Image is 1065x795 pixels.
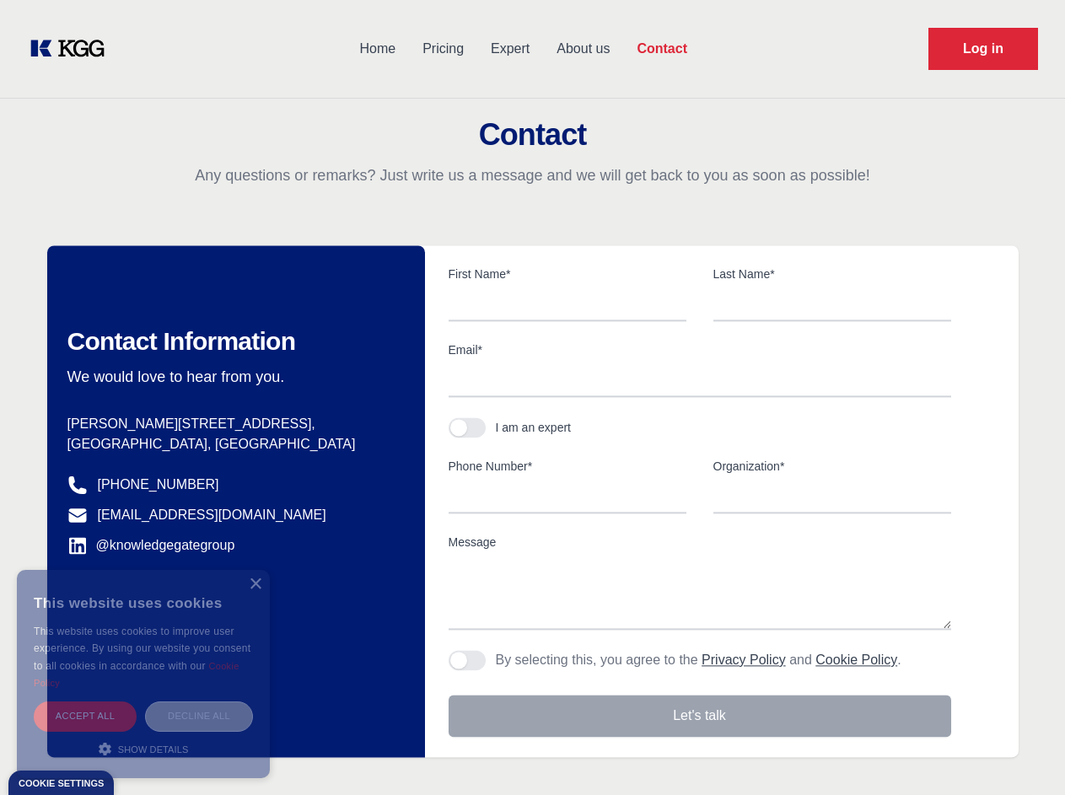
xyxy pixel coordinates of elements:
[27,35,118,62] a: KOL Knowledge Platform: Talk to Key External Experts (KEE)
[928,28,1038,70] a: Request Demo
[496,650,901,670] p: By selecting this, you agree to the and .
[67,367,398,387] p: We would love to hear from you.
[496,419,572,436] div: I am an expert
[118,744,189,755] span: Show details
[34,740,253,757] div: Show details
[449,266,686,282] label: First Name*
[34,701,137,731] div: Accept all
[145,701,253,731] div: Decline all
[981,714,1065,795] iframe: Chat Widget
[449,695,951,737] button: Let's talk
[34,583,253,623] div: This website uses cookies
[67,434,398,454] p: [GEOGRAPHIC_DATA], [GEOGRAPHIC_DATA]
[98,505,326,525] a: [EMAIL_ADDRESS][DOMAIN_NAME]
[19,779,104,788] div: Cookie settings
[713,266,951,282] label: Last Name*
[34,626,250,672] span: This website uses cookies to improve user experience. By using our website you consent to all coo...
[815,653,897,667] a: Cookie Policy
[702,653,786,667] a: Privacy Policy
[34,661,239,688] a: Cookie Policy
[543,27,623,71] a: About us
[623,27,701,71] a: Contact
[409,27,477,71] a: Pricing
[20,118,1045,152] h2: Contact
[449,534,951,551] label: Message
[449,458,686,475] label: Phone Number*
[67,326,398,357] h2: Contact Information
[346,27,409,71] a: Home
[20,165,1045,185] p: Any questions or remarks? Just write us a message and we will get back to you as soon as possible!
[249,578,261,591] div: Close
[713,458,951,475] label: Organization*
[67,535,235,556] a: @knowledgegategroup
[449,341,951,358] label: Email*
[477,27,543,71] a: Expert
[67,414,398,434] p: [PERSON_NAME][STREET_ADDRESS],
[98,475,219,495] a: [PHONE_NUMBER]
